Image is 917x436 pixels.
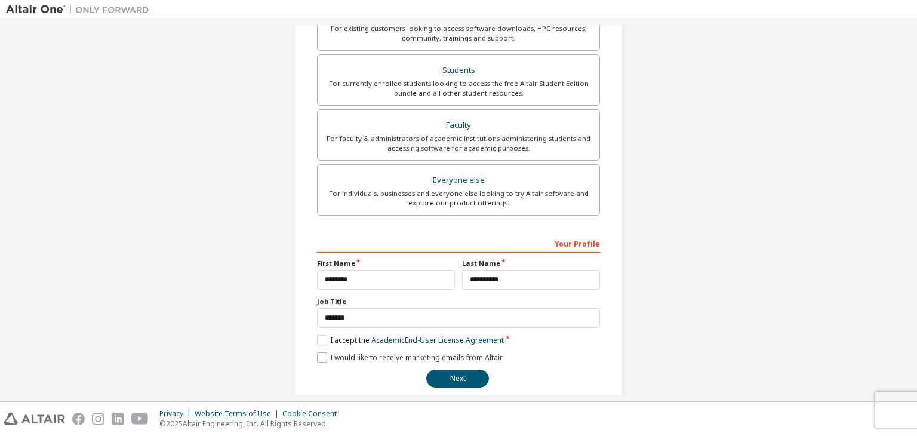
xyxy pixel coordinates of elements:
[112,413,124,425] img: linkedin.svg
[317,335,504,345] label: I accept the
[159,409,195,419] div: Privacy
[92,413,104,425] img: instagram.svg
[317,259,455,268] label: First Name
[282,409,344,419] div: Cookie Consent
[6,4,155,16] img: Altair One
[325,62,592,79] div: Students
[4,413,65,425] img: altair_logo.svg
[325,134,592,153] div: For faculty & administrators of academic institutions administering students and accessing softwa...
[462,259,600,268] label: Last Name
[325,24,592,43] div: For existing customers looking to access software downloads, HPC resources, community, trainings ...
[195,409,282,419] div: Website Terms of Use
[317,297,600,306] label: Job Title
[325,117,592,134] div: Faculty
[72,413,85,425] img: facebook.svg
[325,172,592,189] div: Everyone else
[426,370,489,388] button: Next
[325,79,592,98] div: For currently enrolled students looking to access the free Altair Student Edition bundle and all ...
[159,419,344,429] p: © 2025 Altair Engineering, Inc. All Rights Reserved.
[131,413,149,425] img: youtube.svg
[325,189,592,208] div: For individuals, businesses and everyone else looking to try Altair software and explore our prod...
[371,335,504,345] a: Academic End-User License Agreement
[317,234,600,253] div: Your Profile
[317,352,503,363] label: I would like to receive marketing emails from Altair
